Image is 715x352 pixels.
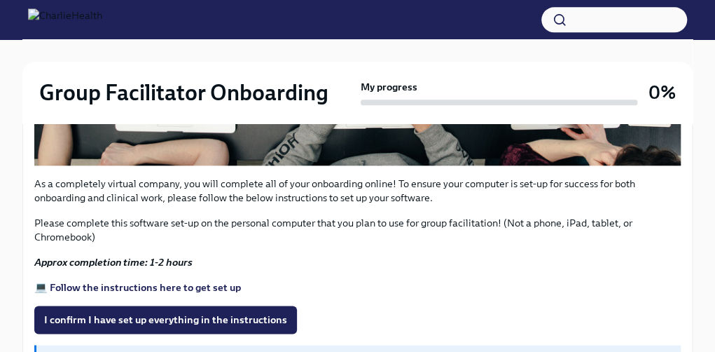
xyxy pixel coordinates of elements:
[34,177,681,205] p: As a completely virtual company, you will complete all of your onboarding online! To ensure your ...
[34,216,681,244] p: Please complete this software set-up on the personal computer that you plan to use for group faci...
[34,281,241,294] a: 💻 Follow the instructions here to get set up
[44,313,287,327] span: I confirm I have set up everything in the instructions
[361,80,417,94] strong: My progress
[34,256,193,269] strong: Approx completion time: 1-2 hours
[39,79,328,107] h2: Group Facilitator Onboarding
[34,306,297,334] button: I confirm I have set up everything in the instructions
[28,8,102,31] img: CharlieHealth
[648,80,676,105] h3: 0%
